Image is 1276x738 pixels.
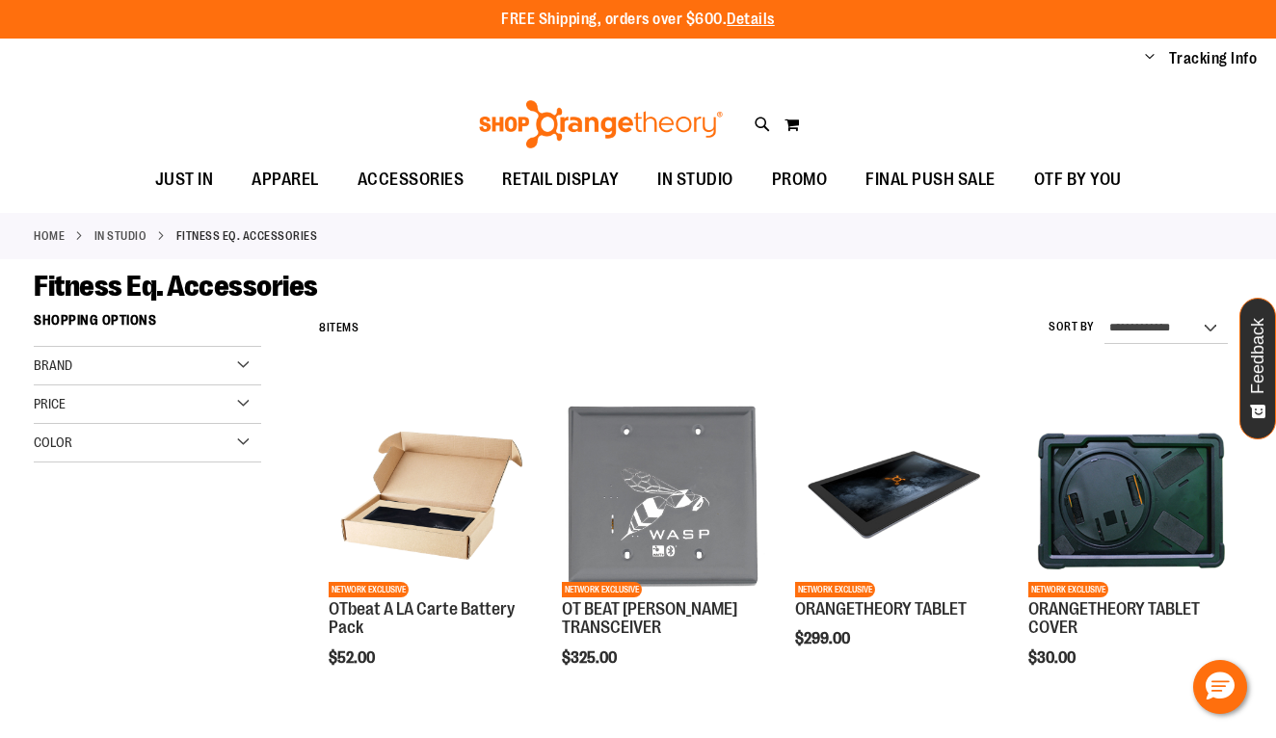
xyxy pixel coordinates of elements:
[1028,599,1200,638] a: ORANGETHEORY TABLET COVER
[795,599,967,619] a: ORANGETHEORY TABLET
[502,158,619,201] span: RETAIL DISPLAY
[727,11,775,28] a: Details
[795,392,999,599] a: Product image for ORANGETHEORY TABLETNETWORK EXCLUSIVE
[846,158,1015,202] a: FINAL PUSH SALE
[795,582,875,597] span: NETWORK EXCLUSIVE
[785,382,1009,697] div: product
[252,158,319,201] span: APPAREL
[34,357,72,373] span: Brand
[1019,382,1242,716] div: product
[476,100,726,148] img: Shop Orangetheory
[562,392,766,596] img: Product image for OT BEAT POE TRANSCEIVER
[329,392,533,599] a: Product image for OTbeat A LA Carte Battery PackNETWORK EXCLUSIVE
[176,227,318,245] strong: Fitness Eq. Accessories
[329,582,409,597] span: NETWORK EXCLUSIVE
[1015,158,1141,202] a: OTF BY YOU
[562,649,620,667] span: $325.00
[772,158,828,201] span: PROMO
[338,158,484,202] a: ACCESSORIES
[34,303,261,347] strong: Shopping Options
[865,158,996,201] span: FINAL PUSH SALE
[232,158,338,202] a: APPAREL
[1239,298,1276,439] button: Feedback - Show survey
[136,158,233,202] a: JUST IN
[753,158,847,202] a: PROMO
[319,321,327,334] span: 8
[562,582,642,597] span: NETWORK EXCLUSIVE
[1028,392,1233,599] a: Product image for ORANGETHEORY TABLET COVERNETWORK EXCLUSIVE
[1034,158,1122,201] span: OTF BY YOU
[1028,582,1108,597] span: NETWORK EXCLUSIVE
[155,158,214,201] span: JUST IN
[1145,49,1155,68] button: Account menu
[329,392,533,596] img: Product image for OTbeat A LA Carte Battery Pack
[329,649,378,667] span: $52.00
[34,227,65,245] a: Home
[795,392,999,596] img: Product image for ORANGETHEORY TABLET
[34,396,66,411] span: Price
[1028,649,1078,667] span: $30.00
[94,227,147,245] a: IN STUDIO
[501,9,775,31] p: FREE Shipping, orders over $600.
[1028,392,1233,596] img: Product image for ORANGETHEORY TABLET COVER
[483,158,638,202] a: RETAIL DISPLAY
[638,158,753,201] a: IN STUDIO
[319,313,359,343] h2: Items
[358,158,465,201] span: ACCESSORIES
[1249,318,1267,394] span: Feedback
[1169,48,1258,69] a: Tracking Info
[34,435,72,450] span: Color
[562,392,766,599] a: Product image for OT BEAT POE TRANSCEIVERNETWORK EXCLUSIVE
[795,630,853,647] span: $299.00
[657,158,733,201] span: IN STUDIO
[1193,660,1247,714] button: Hello, have a question? Let’s chat.
[1049,319,1095,335] label: Sort By
[329,599,515,638] a: OTbeat A LA Carte Battery Pack
[34,270,318,303] span: Fitness Eq. Accessories
[562,599,737,638] a: OT BEAT [PERSON_NAME] TRANSCEIVER
[319,382,543,716] div: product
[552,382,776,716] div: product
